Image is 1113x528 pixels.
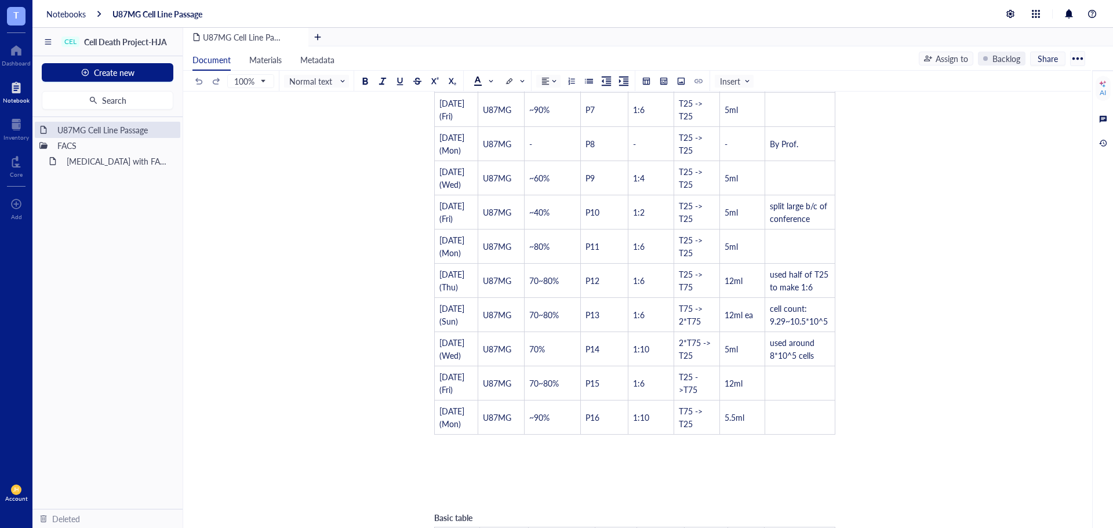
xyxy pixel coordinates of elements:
[5,495,28,502] div: Account
[633,343,649,355] span: 1:10
[725,206,738,218] span: 5ml
[112,9,202,19] a: U87MG Cell Line Passage
[192,54,231,65] span: Document
[529,343,545,355] span: 70%
[679,200,705,224] span: T25 -> T25
[679,132,705,156] span: T25 -> T25
[52,137,176,154] div: FACS
[725,343,738,355] span: 5ml
[439,303,467,327] span: [DATE] (Sun)
[300,54,334,65] span: Metadata
[529,138,532,150] span: -
[529,412,550,423] span: ~90%
[483,138,511,150] span: U87MG
[679,371,698,395] span: T25 ->T75
[936,52,968,65] div: Assign to
[10,171,23,178] div: Core
[529,377,559,389] span: 70~80%
[770,337,817,361] span: used around 8*10^5 cells
[770,138,798,150] span: By Prof.
[585,138,595,150] span: P8
[13,8,19,22] span: T
[434,512,472,523] span: Basic table
[585,309,599,321] span: P13
[3,115,29,141] a: Inventory
[483,172,511,184] span: U87MG
[529,241,550,252] span: ~80%
[439,200,467,224] span: [DATE] (Fri)
[720,76,751,86] span: Insert
[289,76,346,86] span: Normal text
[13,487,19,493] span: JH
[633,104,645,115] span: 1:6
[439,234,467,258] span: [DATE] (Mon)
[483,309,511,321] span: U87MG
[633,241,645,252] span: 1:6
[585,343,599,355] span: P14
[52,512,80,525] div: Deleted
[46,9,86,19] a: Notebooks
[483,377,511,389] span: U87MG
[585,241,599,252] span: P11
[529,104,550,115] span: ~90%
[439,132,467,156] span: [DATE] (Mon)
[585,412,599,423] span: P16
[2,60,31,67] div: Dashboard
[11,213,22,220] div: Add
[633,309,645,321] span: 1:6
[679,234,705,258] span: T25 -> T25
[84,36,167,48] span: Cell Death Project-HJA
[439,268,467,293] span: [DATE] (Thu)
[585,275,599,286] span: P12
[1100,88,1106,97] div: AI
[3,97,30,104] div: Notebook
[439,337,467,361] span: [DATE] (Wed)
[725,309,753,321] span: 12ml ea
[439,371,467,395] span: [DATE] (Fri)
[483,104,511,115] span: U87MG
[529,206,550,218] span: ~40%
[585,104,595,115] span: P7
[483,241,511,252] span: U87MG
[483,343,511,355] span: U87MG
[439,166,467,190] span: [DATE] (Wed)
[529,275,559,286] span: 70~80%
[725,241,738,252] span: 5ml
[679,303,705,327] span: T75 -> 2*T75
[61,153,176,169] div: [MEDICAL_DATA] with FACSymphonyA1
[679,337,713,361] span: 2*T75 -> T25
[725,275,743,286] span: 12ml
[3,78,30,104] a: Notebook
[633,412,649,423] span: 1:10
[2,41,31,67] a: Dashboard
[1030,52,1065,65] button: Share
[529,309,559,321] span: 70~80%
[52,122,176,138] div: U87MG Cell Line Passage
[770,268,831,293] span: used half of T25 to make 1:6
[633,138,636,150] span: -
[585,206,599,218] span: P10
[483,275,511,286] span: U87MG
[725,104,738,115] span: 5ml
[10,152,23,178] a: Core
[679,166,705,190] span: T25 -> T25
[633,377,645,389] span: 1:6
[1038,53,1058,64] span: Share
[679,268,705,293] span: T25 -> T75
[633,275,645,286] span: 1:6
[585,172,595,184] span: P9
[249,54,282,65] span: Materials
[725,172,738,184] span: 5ml
[439,405,467,429] span: [DATE] (Mon)
[42,91,173,110] button: Search
[725,377,743,389] span: 12ml
[42,63,173,82] button: Create new
[102,96,126,105] span: Search
[770,200,830,224] span: split large b/c of conference
[992,52,1020,65] div: Backlog
[529,172,550,184] span: ~60%
[585,377,599,389] span: P15
[234,76,265,86] span: 100%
